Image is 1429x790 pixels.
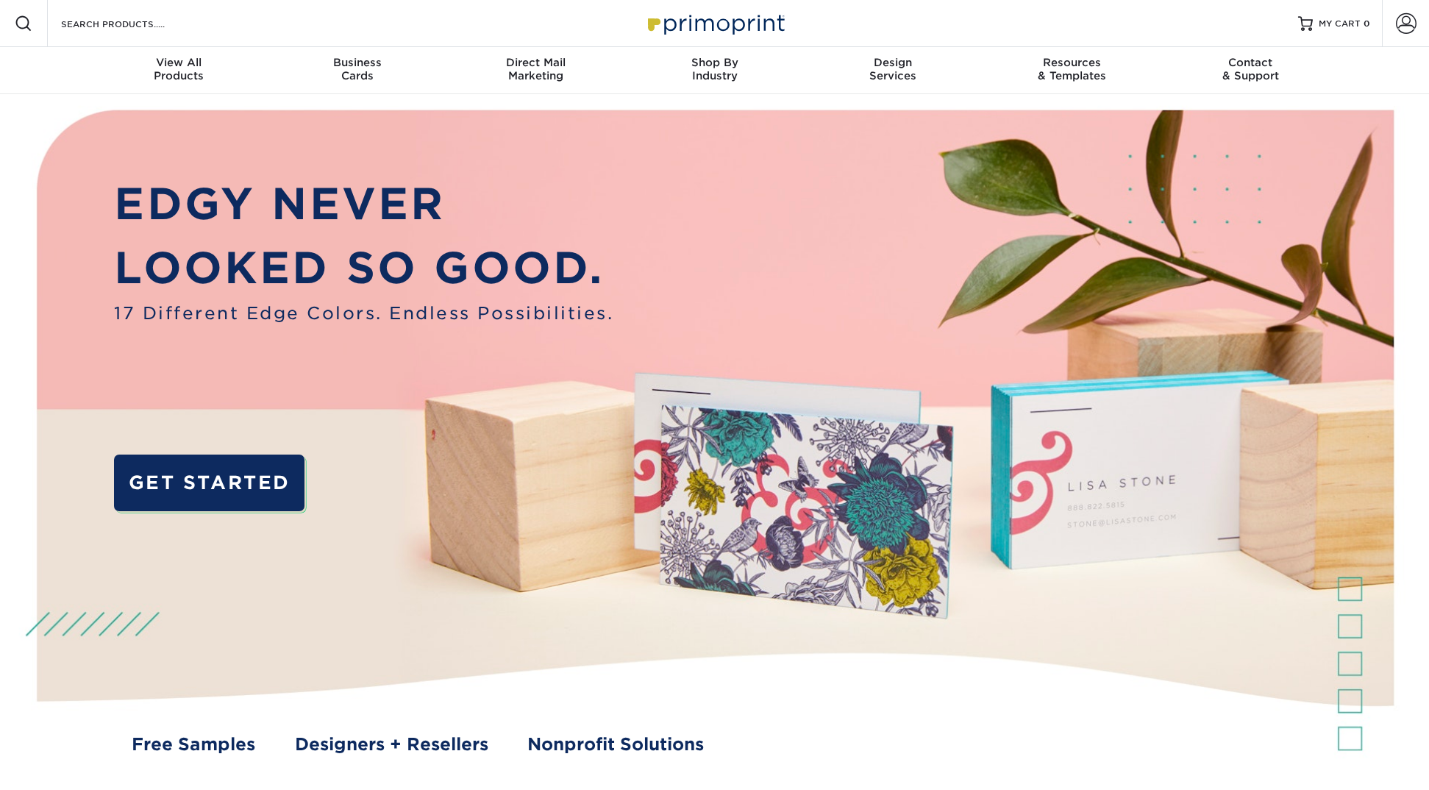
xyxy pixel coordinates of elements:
[527,732,704,758] a: Nonprofit Solutions
[295,732,488,758] a: Designers + Resellers
[90,47,268,94] a: View AllProducts
[625,56,804,69] span: Shop By
[1161,56,1340,69] span: Contact
[114,301,613,327] span: 17 Different Edge Colors. Endless Possibilities.
[90,56,268,69] span: View All
[804,56,983,69] span: Design
[446,47,625,94] a: Direct MailMarketing
[625,56,804,82] div: Industry
[1161,47,1340,94] a: Contact& Support
[114,172,613,236] p: EDGY NEVER
[268,56,446,82] div: Cards
[268,47,446,94] a: BusinessCards
[641,7,788,39] img: Primoprint
[132,732,255,758] a: Free Samples
[1364,18,1370,29] span: 0
[1319,18,1361,30] span: MY CART
[90,56,268,82] div: Products
[625,47,804,94] a: Shop ByIndustry
[268,56,446,69] span: Business
[114,455,304,511] a: GET STARTED
[114,236,613,300] p: LOOKED SO GOOD.
[446,56,625,82] div: Marketing
[1161,56,1340,82] div: & Support
[804,56,983,82] div: Services
[983,56,1161,82] div: & Templates
[60,15,203,32] input: SEARCH PRODUCTS.....
[983,56,1161,69] span: Resources
[804,47,983,94] a: DesignServices
[983,47,1161,94] a: Resources& Templates
[446,56,625,69] span: Direct Mail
